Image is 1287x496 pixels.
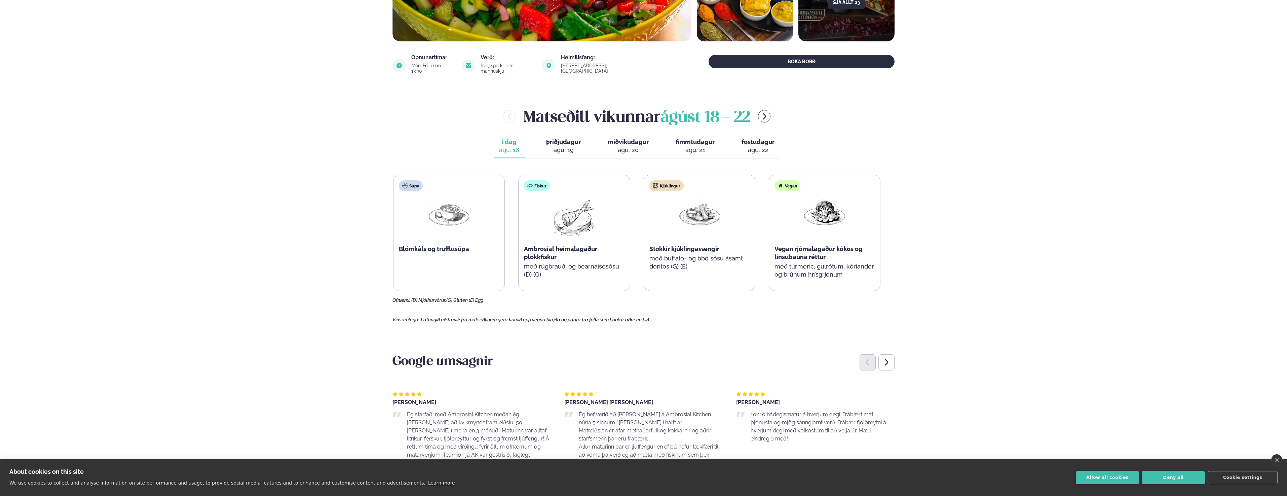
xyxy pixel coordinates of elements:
[561,63,650,74] div: [STREET_ADDRESS], [GEOGRAPHIC_DATA]
[469,297,483,303] span: (E) Egg
[411,55,454,60] div: Opnunartímar:
[392,297,410,303] span: Ofnæmi:
[736,400,895,405] div: [PERSON_NAME]
[527,183,533,188] img: fish.svg
[579,443,723,467] p: Allur maturinn þar er ljúffengur en ef þú hefur tækifæri til að koma þá verð ég að mæla með fiski...
[774,245,863,260] span: Vegan rjómalagaður kókos og linsubauna réttur
[676,146,715,154] div: ágú. 21
[524,105,750,127] h2: Matseðill vikunnar
[9,468,84,475] strong: About cookies on this site
[9,480,425,486] p: We use cookies to collect and analyse information on site performance and usage, to provide socia...
[1076,471,1139,484] button: Allow all cookies
[392,400,551,405] div: [PERSON_NAME]
[561,55,650,60] div: Heimilisfang:
[411,297,446,303] span: (D) Mjólkurvörur,
[758,110,770,122] button: menu-btn-right
[602,135,654,157] button: miðvikudagur ágú. 20
[608,138,649,145] span: miðvikudagur
[860,354,876,370] div: Previous slide
[660,110,750,125] span: ágúst 18 - 22
[392,59,406,72] img: image alt
[778,183,783,188] img: Vegan.svg
[481,63,534,74] div: frá 3490 kr per manneskju
[564,400,723,405] div: [PERSON_NAME] [PERSON_NAME]
[542,59,556,72] img: image alt
[541,135,586,157] button: þriðjudagur ágú. 19
[649,254,750,271] p: með buffalo- og bbq sósu ásamt doritos (G) (E)
[494,135,525,157] button: Í dag ágú. 18
[499,146,519,154] div: ágú. 18
[407,411,549,482] span: Ég starfaði með Ambrosial Kitchen meðan ég [PERSON_NAME] að kvikmyndaframleiðslu. 50 [PERSON_NAME...
[774,262,875,279] p: með turmeric, gulrótum, kóríander og brúnum hrísgrjónum
[742,138,774,145] span: föstudagur
[774,180,800,191] div: Vegan
[402,183,408,188] img: soup.svg
[392,317,650,322] span: Vinsamlegast athugið að frávik frá matseðlinum geta komið upp vegna birgða og panta frá fólki sem...
[1208,471,1278,484] button: Cookie settings
[751,411,886,442] span: 10/10 hádegismatur á hverjum degi. Frábært mat, þjónusta og mjög sanngjarnt verð. Frábær fjölbrey...
[427,197,470,228] img: Soup.png
[649,180,684,191] div: Kjúklingur
[670,135,720,157] button: fimmtudagur ágú. 21
[462,59,475,72] img: image alt
[553,197,596,240] img: fish.png
[446,297,469,303] span: (G) Glúten,
[579,427,723,443] p: Matreiðslan er afar metnaðarfull og kokkarnir og aðrir starfsmenn þar eru frábærir.
[546,138,581,145] span: þriðjudagur
[649,245,719,252] span: Stökkir kjúklingavængir
[481,55,534,60] div: Verð:
[546,146,581,154] div: ágú. 19
[742,146,774,154] div: ágú. 22
[803,197,846,228] img: Vegan.png
[392,354,895,370] h3: Google umsagnir
[499,138,519,146] span: Í dag
[608,146,649,154] div: ágú. 20
[524,262,624,279] p: með rúgbrauði og bearnaisesósu (D) (G)
[878,354,895,370] div: Next slide
[399,245,469,252] span: Blómkáls og trufflusúpa
[399,180,423,191] div: Súpa
[524,180,550,191] div: Fiskur
[678,197,721,228] img: Chicken-wings-legs.png
[653,183,658,188] img: chicken.svg
[524,245,597,260] span: Ambrosial heimalagaður plokkfiskur
[579,411,723,427] p: Ég hef verið að [PERSON_NAME] á Ambrosial Kitchen núna 5 sinnum í [PERSON_NAME] í hálft ár.
[503,110,516,122] button: menu-btn-left
[736,135,780,157] button: föstudagur ágú. 22
[428,480,455,486] a: Learn more
[676,138,715,145] span: fimmtudagur
[411,63,454,74] div: Mon-Fri: 11:00 - 13:30
[1142,471,1205,484] button: Deny all
[561,67,650,75] a: link
[709,55,895,68] button: BÓKA BORÐ
[1271,454,1282,466] a: close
